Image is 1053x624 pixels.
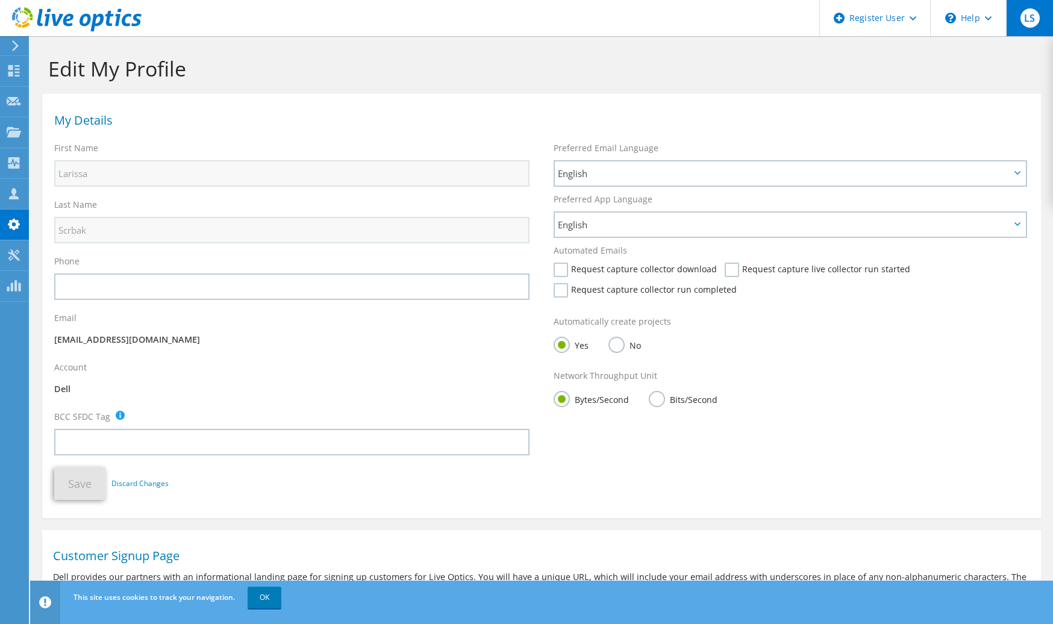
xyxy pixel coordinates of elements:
label: Automated Emails [554,245,627,257]
h1: My Details [54,114,1023,126]
label: Email [54,312,77,324]
label: No [608,337,641,352]
span: English [558,217,1010,232]
label: Preferred App Language [554,193,652,205]
label: Last Name [54,199,97,211]
label: Yes [554,337,589,352]
svg: \n [945,13,956,23]
label: Phone [54,255,80,267]
label: Network Throughput Unit [554,370,657,382]
label: Preferred Email Language [554,142,658,154]
label: Request capture collector run completed [554,283,737,298]
p: Dell [54,382,530,396]
label: Bytes/Second [554,391,629,406]
label: Bits/Second [649,391,717,406]
label: Request capture collector download [554,263,717,277]
p: Dell provides our partners with an informational landing page for signing up customers for Live O... [53,570,1030,597]
span: LS [1020,8,1040,28]
button: Save [54,467,105,500]
label: BCC SFDC Tag [54,411,110,423]
label: Request capture live collector run started [725,263,910,277]
p: [EMAIL_ADDRESS][DOMAIN_NAME] [54,333,530,346]
h1: Customer Signup Page [53,550,1024,562]
span: English [558,166,1010,181]
label: Automatically create projects [554,316,671,328]
label: First Name [54,142,98,154]
a: Discard Changes [111,477,169,490]
a: OK [248,587,281,608]
h1: Edit My Profile [48,56,1029,81]
label: Account [54,361,87,373]
span: This site uses cookies to track your navigation. [73,592,235,602]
